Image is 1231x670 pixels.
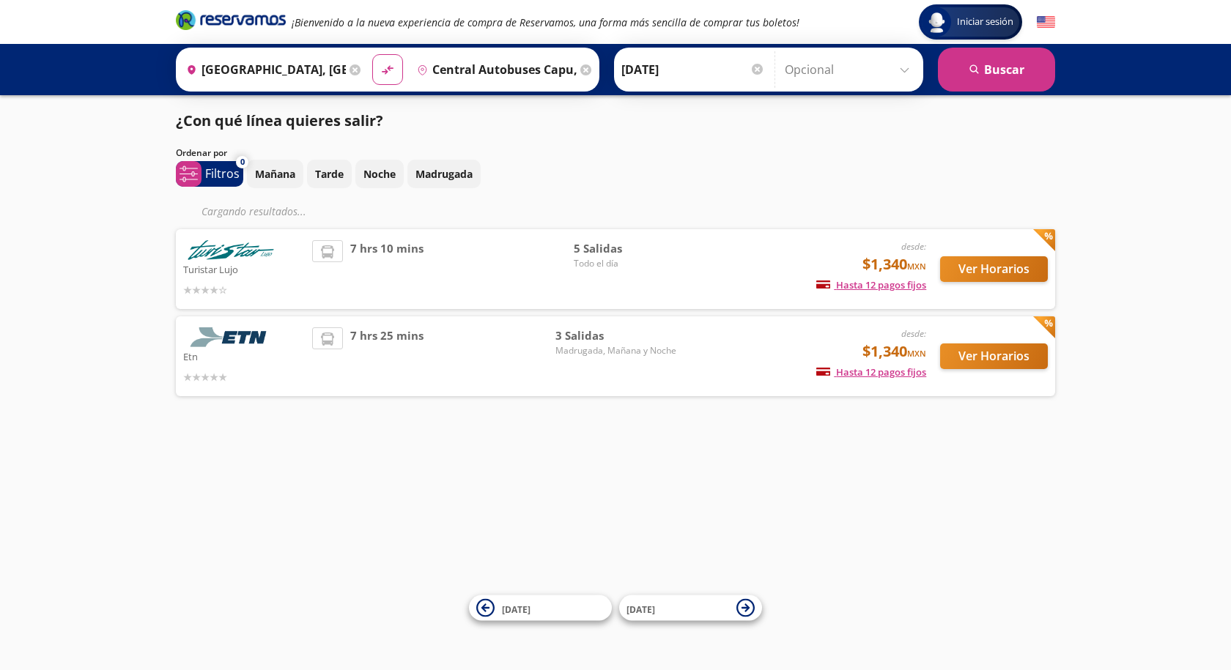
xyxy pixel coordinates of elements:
button: English [1037,13,1055,31]
button: 0Filtros [176,161,243,187]
button: Buscar [938,48,1055,92]
p: Ordenar por [176,146,227,160]
span: Madrugada, Mañana y Noche [555,344,676,357]
input: Buscar Origen [180,51,346,88]
button: Mañana [247,160,303,188]
button: Noche [355,160,404,188]
span: $1,340 [862,253,926,275]
input: Buscar Destino [411,51,577,88]
span: Todo el día [574,257,676,270]
p: Madrugada [415,166,473,182]
button: Madrugada [407,160,481,188]
em: Cargando resultados ... [202,204,306,218]
span: [DATE] [626,603,655,615]
small: MXN [907,348,926,359]
span: 0 [240,156,245,168]
span: 7 hrs 25 mins [350,327,424,385]
button: Ver Horarios [940,343,1048,369]
p: ¿Con qué línea quieres salir? [176,110,383,132]
em: ¡Bienvenido a la nueva experiencia de compra de Reservamos, una forma más sencilla de comprar tus... [292,15,799,29]
p: Tarde [315,166,344,182]
img: Turistar Lujo [183,240,278,260]
em: desde: [901,327,926,340]
span: [DATE] [502,603,531,615]
small: MXN [907,261,926,272]
p: Turistar Lujo [183,260,305,278]
button: Ver Horarios [940,256,1048,282]
button: Tarde [307,160,352,188]
p: Filtros [205,165,240,182]
a: Brand Logo [176,9,286,35]
input: Elegir Fecha [621,51,765,88]
p: Mañana [255,166,295,182]
i: Brand Logo [176,9,286,31]
span: Hasta 12 pagos fijos [816,365,926,379]
button: [DATE] [619,595,762,621]
p: Noche [363,166,396,182]
span: 7 hrs 10 mins [350,240,424,298]
span: $1,340 [862,340,926,362]
img: Etn [183,327,278,347]
input: Opcional [785,51,916,88]
button: [DATE] [469,595,612,621]
span: 3 Salidas [555,327,676,344]
span: Iniciar sesión [951,15,1019,29]
span: Hasta 12 pagos fijos [816,278,926,291]
em: desde: [901,240,926,253]
p: Etn [183,347,305,365]
span: 5 Salidas [574,240,676,257]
